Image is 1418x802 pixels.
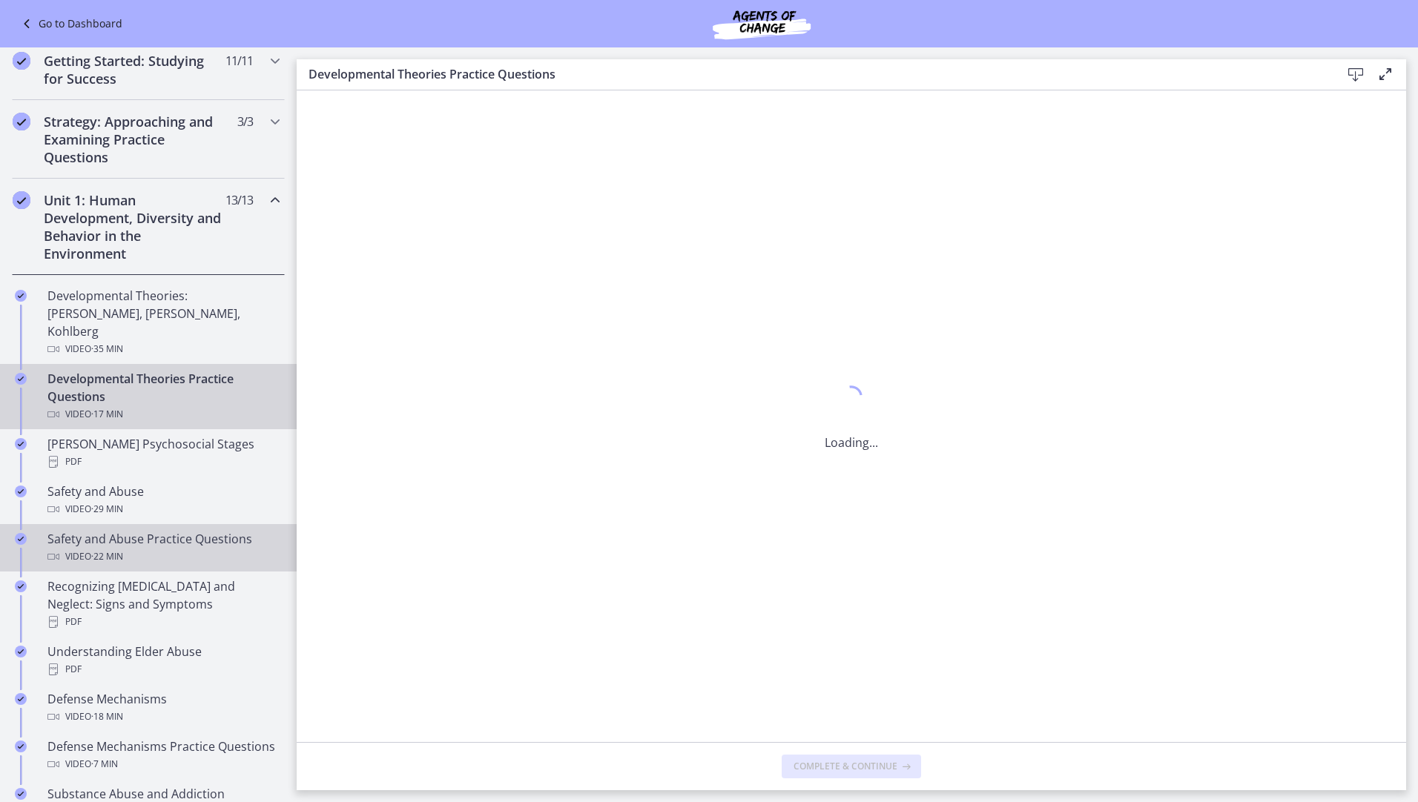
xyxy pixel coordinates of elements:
span: · 35 min [91,340,123,358]
i: Completed [15,438,27,450]
div: Video [47,405,279,423]
img: Agents of Change [673,6,851,42]
i: Completed [15,373,27,385]
div: Safety and Abuse Practice Questions [47,530,279,566]
div: Understanding Elder Abuse [47,643,279,678]
h3: Developmental Theories Practice Questions [309,65,1317,83]
span: · 17 min [91,405,123,423]
i: Completed [15,533,27,545]
div: Defense Mechanisms [47,690,279,726]
h2: Getting Started: Studying for Success [44,52,225,87]
div: Video [47,755,279,773]
h2: Strategy: Approaching and Examining Practice Questions [44,113,225,166]
div: PDF [47,613,279,631]
div: Developmental Theories Practice Questions [47,370,279,423]
span: 3 / 3 [237,113,253,130]
div: PDF [47,453,279,471]
span: · 29 min [91,500,123,518]
a: Go to Dashboard [18,15,122,33]
i: Completed [15,485,27,497]
i: Completed [13,113,30,130]
span: 11 / 11 [225,52,253,70]
span: 13 / 13 [225,191,253,209]
i: Completed [15,740,27,752]
div: Video [47,340,279,358]
i: Completed [13,191,30,209]
i: Completed [15,580,27,592]
span: · 22 min [91,548,123,566]
div: [PERSON_NAME] Psychosocial Stages [47,435,279,471]
div: 1 [825,382,878,416]
button: Complete & continue [782,755,921,778]
div: Developmental Theories: [PERSON_NAME], [PERSON_NAME], Kohlberg [47,287,279,358]
h2: Unit 1: Human Development, Diversity and Behavior in the Environment [44,191,225,262]
span: Complete & continue [794,760,897,772]
div: Defense Mechanisms Practice Questions [47,738,279,773]
div: PDF [47,660,279,678]
div: Safety and Abuse [47,483,279,518]
div: Video [47,500,279,518]
span: · 7 min [91,755,118,773]
i: Completed [15,646,27,657]
span: · 18 min [91,708,123,726]
i: Completed [15,788,27,800]
i: Completed [15,290,27,302]
p: Loading... [825,434,878,451]
div: Video [47,708,279,726]
div: Video [47,548,279,566]
i: Completed [13,52,30,70]
i: Completed [15,693,27,705]
div: Recognizing [MEDICAL_DATA] and Neglect: Signs and Symptoms [47,577,279,631]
